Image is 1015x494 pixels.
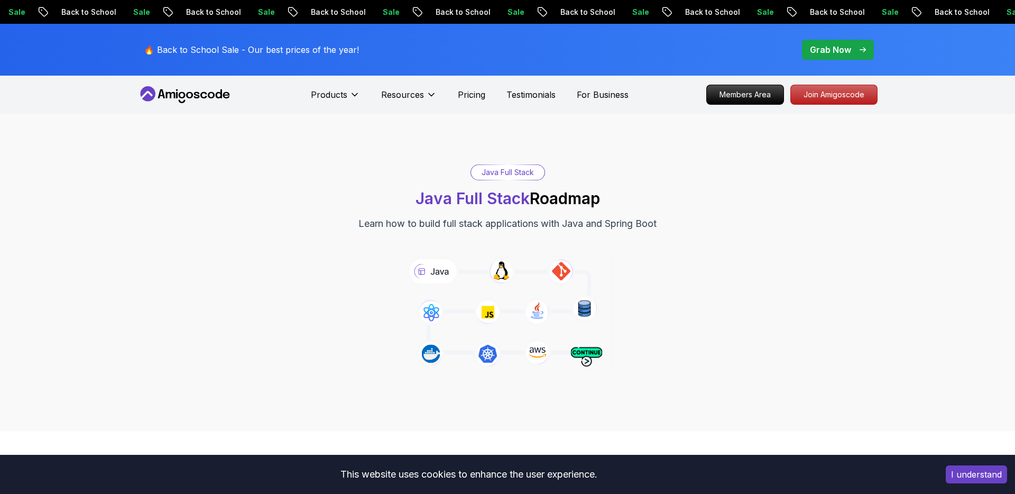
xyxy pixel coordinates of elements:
p: Back to School [174,7,246,17]
button: Accept cookies [946,465,1007,483]
p: Back to School [673,7,745,17]
div: Java Full Stack [471,165,545,180]
p: Sale [870,7,904,17]
p: Join Amigoscode [791,85,877,104]
h1: Roadmap [416,189,600,208]
div: This website uses cookies to enhance the user experience. [8,463,930,486]
a: For Business [577,88,629,101]
p: Back to School [424,7,496,17]
p: 🔥 Back to School Sale - Our best prices of the year! [144,43,359,56]
p: Products [311,88,347,101]
p: Sale [496,7,530,17]
a: Testimonials [506,88,556,101]
p: Sale [745,7,779,17]
p: Sale [246,7,280,17]
span: Java Full Stack [416,189,530,208]
a: Join Amigoscode [790,85,878,105]
p: Grab Now [810,43,851,56]
p: Sale [371,7,405,17]
p: Back to School [923,7,995,17]
a: Members Area [706,85,784,105]
p: Back to School [798,7,870,17]
a: Pricing [458,88,485,101]
p: Back to School [50,7,122,17]
p: Sale [122,7,155,17]
button: Resources [381,88,437,109]
p: Back to School [549,7,621,17]
p: Sale [621,7,654,17]
p: Back to School [299,7,371,17]
p: Resources [381,88,424,101]
p: Learn how to build full stack applications with Java and Spring Boot [358,216,657,231]
button: Products [311,88,360,109]
p: Members Area [707,85,783,104]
